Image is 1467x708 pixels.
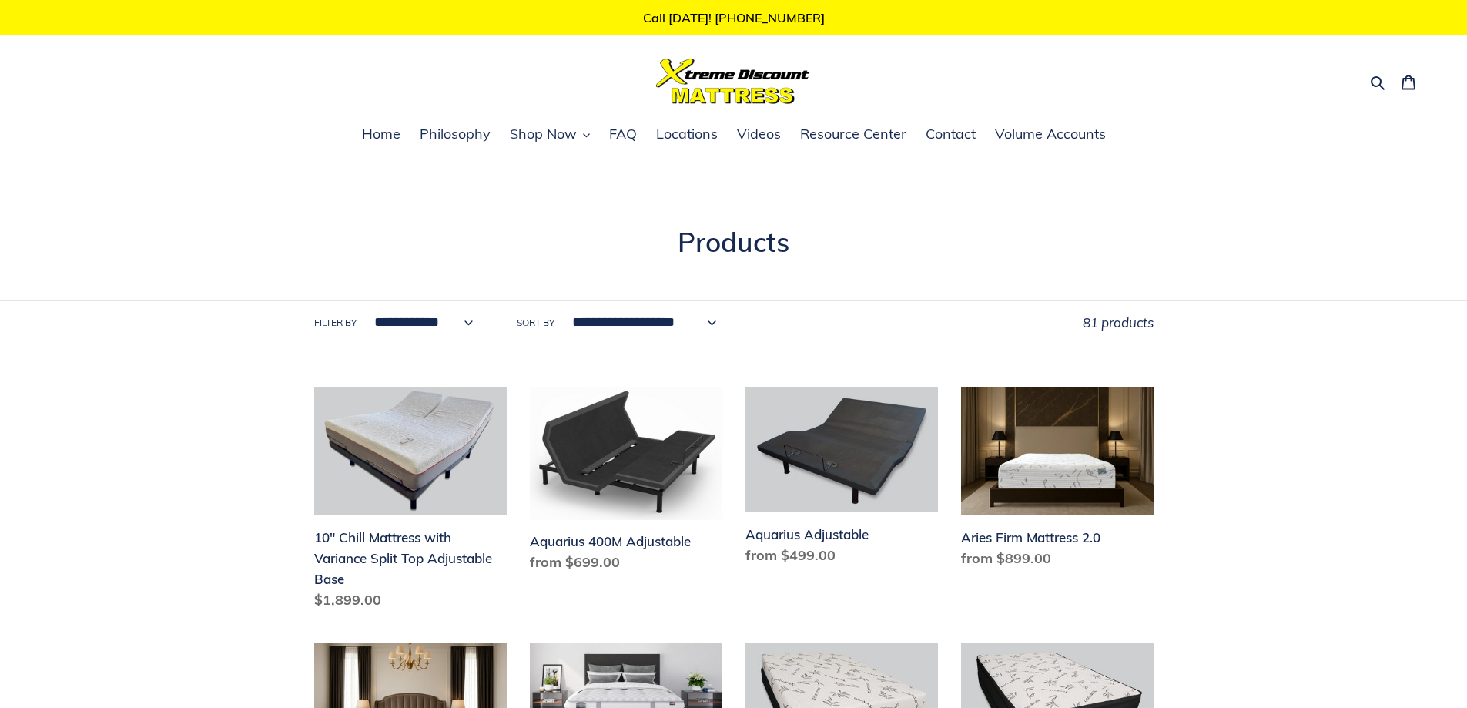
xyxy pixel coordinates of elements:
span: Products [678,225,789,259]
a: 10" Chill Mattress with Variance Split Top Adjustable Base [314,387,507,616]
span: FAQ [609,125,637,143]
a: Contact [918,123,983,146]
a: Volume Accounts [987,123,1114,146]
span: Videos [737,125,781,143]
a: Home [354,123,408,146]
span: 81 products [1083,314,1154,331]
span: Home [362,125,400,143]
span: Resource Center [800,125,906,143]
a: Aquarius 400M Adjustable [530,387,722,579]
span: Philosophy [420,125,491,143]
a: Aries Firm Mattress 2.0 [961,387,1154,575]
span: Volume Accounts [995,125,1106,143]
span: Shop Now [510,125,577,143]
img: Xtreme Discount Mattress [656,59,810,104]
a: Aquarius Adjustable [745,387,938,571]
a: FAQ [601,123,645,146]
button: Shop Now [502,123,598,146]
span: Contact [926,125,976,143]
span: Locations [656,125,718,143]
label: Sort by [517,316,554,330]
a: Videos [729,123,789,146]
a: Locations [648,123,725,146]
a: Resource Center [792,123,914,146]
label: Filter by [314,316,357,330]
a: Philosophy [412,123,498,146]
